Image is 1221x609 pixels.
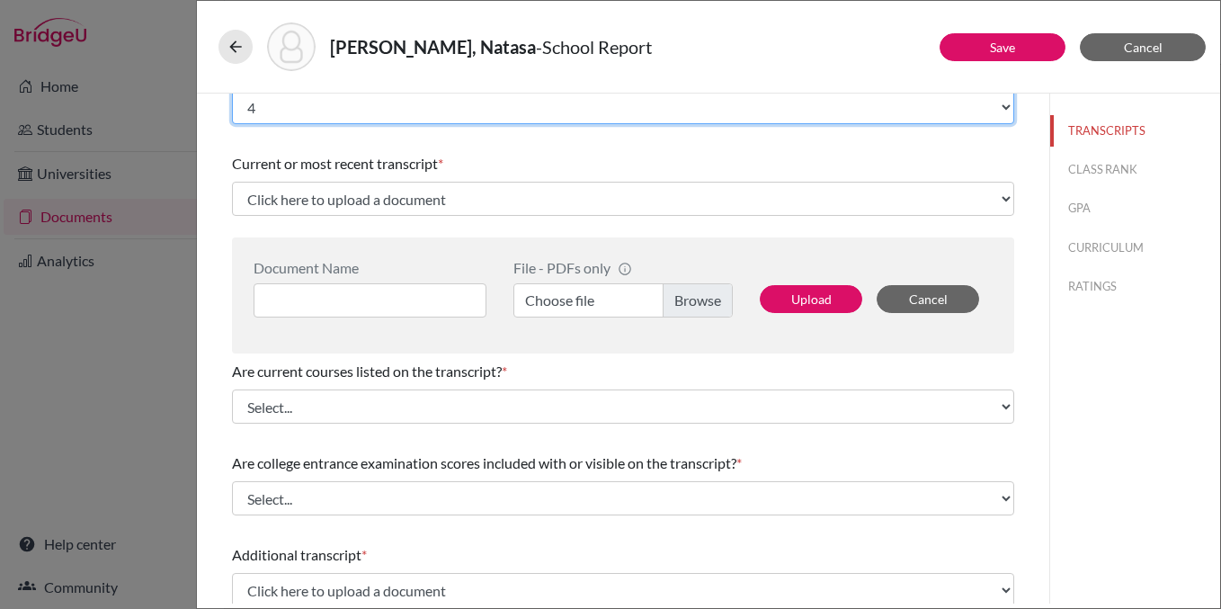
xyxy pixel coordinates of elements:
button: TRANSCRIPTS [1050,115,1220,147]
span: - School Report [536,36,652,58]
span: Current or most recent transcript [232,155,438,172]
button: GPA [1050,193,1220,224]
button: RATINGS [1050,271,1220,302]
div: Document Name [254,259,486,276]
span: Are current courses listed on the transcript? [232,363,502,380]
span: info [618,262,632,276]
strong: [PERSON_NAME], Natasa [330,36,536,58]
div: File - PDFs only [513,259,733,276]
button: CLASS RANK [1050,154,1220,185]
button: Upload [760,285,862,313]
button: Cancel [877,285,979,313]
span: Are college entrance examination scores included with or visible on the transcript? [232,454,736,471]
label: Choose file [513,283,733,318]
span: Additional transcript [232,546,361,563]
button: CURRICULUM [1050,232,1220,264]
